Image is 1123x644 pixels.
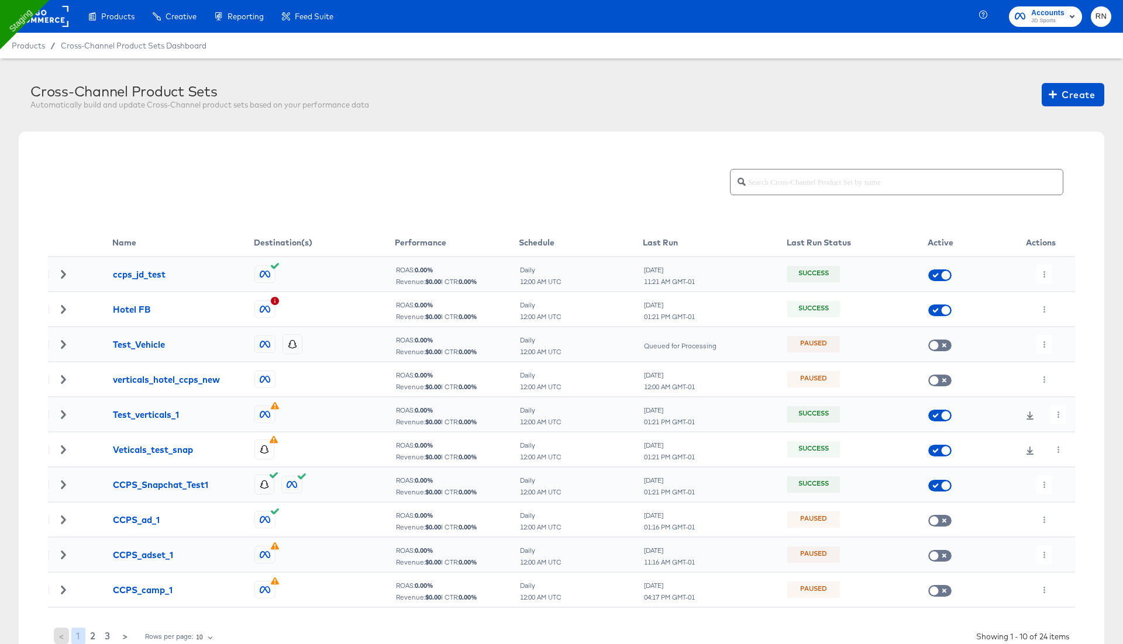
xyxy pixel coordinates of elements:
[295,12,333,21] span: Feed Suite
[519,581,562,590] div: Daily
[49,515,78,524] div: Toggle Row Expanded
[415,546,433,555] b: 0.00 %
[1007,229,1075,257] th: Actions
[519,593,562,601] div: 12:00 AM UTC
[144,632,194,640] div: Rows per page:
[105,628,110,644] span: 3
[519,229,643,257] th: Schedule
[746,165,1063,190] input: Search Cross-Channel Product Set by name
[519,406,562,414] div: Daily
[798,444,829,455] div: Success
[395,383,518,391] div: Revenue: | CTR:
[459,277,477,286] b: 0.00 %
[798,409,829,420] div: Success
[643,418,695,426] div: 01:21 PM GMT-01
[928,229,1007,257] th: Active
[100,628,115,644] button: 3
[395,593,518,601] div: Revenue: | CTR:
[643,546,695,555] div: [DATE]
[1009,6,1082,27] button: AccountsJD Sports
[49,375,78,383] div: Toggle Row Expanded
[643,342,717,350] div: Queued for Processing
[519,441,562,449] div: Daily
[113,268,166,281] div: ccps_jd_test
[118,628,133,644] button: >
[800,584,827,595] div: Paused
[49,305,78,313] div: Toggle Row Expanded
[395,406,518,414] div: ROAS:
[1096,10,1107,23] span: RN
[1051,86,1095,103] span: Create
[395,488,518,496] div: Revenue: | CTR:
[49,340,78,348] div: Toggle Row Expanded
[45,41,61,50] span: /
[519,453,562,461] div: 12:00 AM UTC
[12,41,45,50] span: Products
[643,313,695,321] div: 01:21 PM GMT-01
[425,312,441,321] b: $ 0.00
[519,418,562,426] div: 12:00 AM UTC
[798,304,829,314] div: Success
[76,628,80,644] span: 1
[49,410,78,418] div: Toggle Row Expanded
[395,546,518,555] div: ROAS:
[415,441,433,449] b: 0.00 %
[643,301,695,309] div: [DATE]
[519,558,562,566] div: 12:00 AM UTC
[49,445,78,453] div: Toggle Row Expanded
[30,83,369,99] div: Cross-Channel Product Sets
[395,453,518,461] div: Revenue: | CTR:
[71,628,85,644] button: 1
[254,229,395,257] th: Destination(s)
[415,265,433,274] b: 0.00 %
[49,550,78,559] div: Toggle Row Expanded
[643,511,695,520] div: [DATE]
[798,269,829,279] div: Success
[643,476,695,484] div: [DATE]
[643,558,695,566] div: 11:16 AM GMT-01
[113,514,160,526] div: CCPS_ad_1
[519,336,562,344] div: Daily
[395,418,518,426] div: Revenue: | CTR:
[425,487,441,496] b: $ 0.00
[519,348,562,356] div: 12:00 AM UTC
[800,339,827,349] div: Paused
[415,581,433,590] b: 0.00 %
[519,266,562,274] div: Daily
[395,558,518,566] div: Revenue: | CTR:
[519,523,562,531] div: 12:00 AM UTC
[643,581,695,590] div: [DATE]
[415,406,433,414] b: 0.00 %
[459,347,477,356] b: 0.00 %
[395,301,518,309] div: ROAS:
[425,277,441,286] b: $ 0.00
[787,229,928,257] th: Last Run Status
[395,336,518,344] div: ROAS:
[415,335,433,344] b: 0.00 %
[395,511,518,520] div: ROAS:
[228,12,264,21] span: Reporting
[800,374,827,385] div: Paused
[112,229,254,257] th: Name
[113,584,173,596] div: CCPS_camp_1
[459,593,477,601] b: 0.00 %
[643,441,695,449] div: [DATE]
[459,382,477,391] b: 0.00 %
[113,408,179,421] div: Test_verticals_1
[113,303,150,316] div: Hotel FB
[122,628,128,644] span: >
[49,480,78,489] div: Toggle Row Expanded
[459,522,477,531] b: 0.00 %
[1031,7,1065,19] span: Accounts
[1042,83,1104,106] button: Create
[113,549,173,561] div: CCPS_adset_1
[395,266,518,274] div: ROAS:
[459,312,477,321] b: 0.00 %
[425,593,441,601] b: $ 0.00
[519,476,562,484] div: Daily
[415,300,433,309] b: 0.00 %
[395,229,519,257] th: Performance
[49,586,78,594] div: Toggle Row Expanded
[425,522,441,531] b: $ 0.00
[113,444,193,456] div: Veticals_test_snap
